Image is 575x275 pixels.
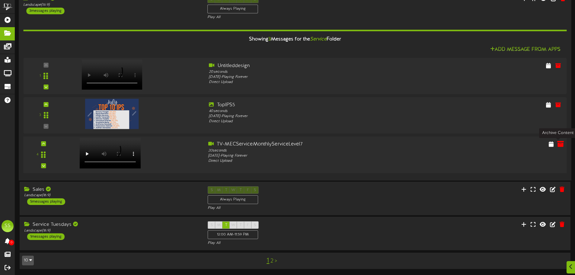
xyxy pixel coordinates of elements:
div: SS [2,220,14,232]
span: S [254,223,256,227]
div: TV-MECServiceMonthlyServiceLevel7 [208,141,428,148]
div: 40 seconds [209,109,426,114]
div: 3 messages playing [26,8,64,14]
div: 20 seconds [208,148,428,153]
div: Play All [208,241,382,246]
span: T [240,223,242,227]
div: [DATE] - Playing Forever [209,114,426,119]
i: Service [310,36,327,42]
div: Play All [208,206,382,211]
div: 5 messages playing [27,198,65,205]
div: Service Tuesdays [24,221,199,228]
div: Direct Upload [209,119,426,124]
div: Play All [207,15,382,20]
span: 0 [9,240,14,245]
div: Sales [24,186,199,193]
img: dbfd0821-7ea1-4669-b827-534980c5c62f.jpg [85,99,139,129]
span: S [211,223,213,227]
div: Landscape ( 16:9 ) [23,2,198,8]
div: Landscape ( 16:9 ) [24,228,199,233]
button: 10 [22,256,34,265]
div: Always Playing [208,195,258,204]
div: 12:00 AM - 11:59 PM [208,230,258,239]
div: Landscape ( 16:9 ) [24,193,199,198]
span: M [217,223,221,227]
div: Direct Upload [208,158,428,164]
span: T [225,223,227,227]
button: Add Message From Apps [488,46,562,53]
div: [DATE] - Playing Forever [209,74,426,79]
div: Untitleddesign [209,62,426,69]
a: > [275,258,277,264]
div: [DATE] - Playing Forever [208,153,428,158]
a: 1 [267,257,269,265]
div: 20 seconds [209,69,426,74]
span: 3 [268,36,271,42]
div: Showing Messages for the Folder [19,33,571,46]
a: 2 [270,258,273,264]
div: 1 messages playing [27,233,65,240]
div: Direct Upload [209,80,426,85]
span: W [231,223,235,227]
div: TopIPS5 [209,102,426,109]
span: F [247,223,249,227]
div: Always Playing [207,5,258,13]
